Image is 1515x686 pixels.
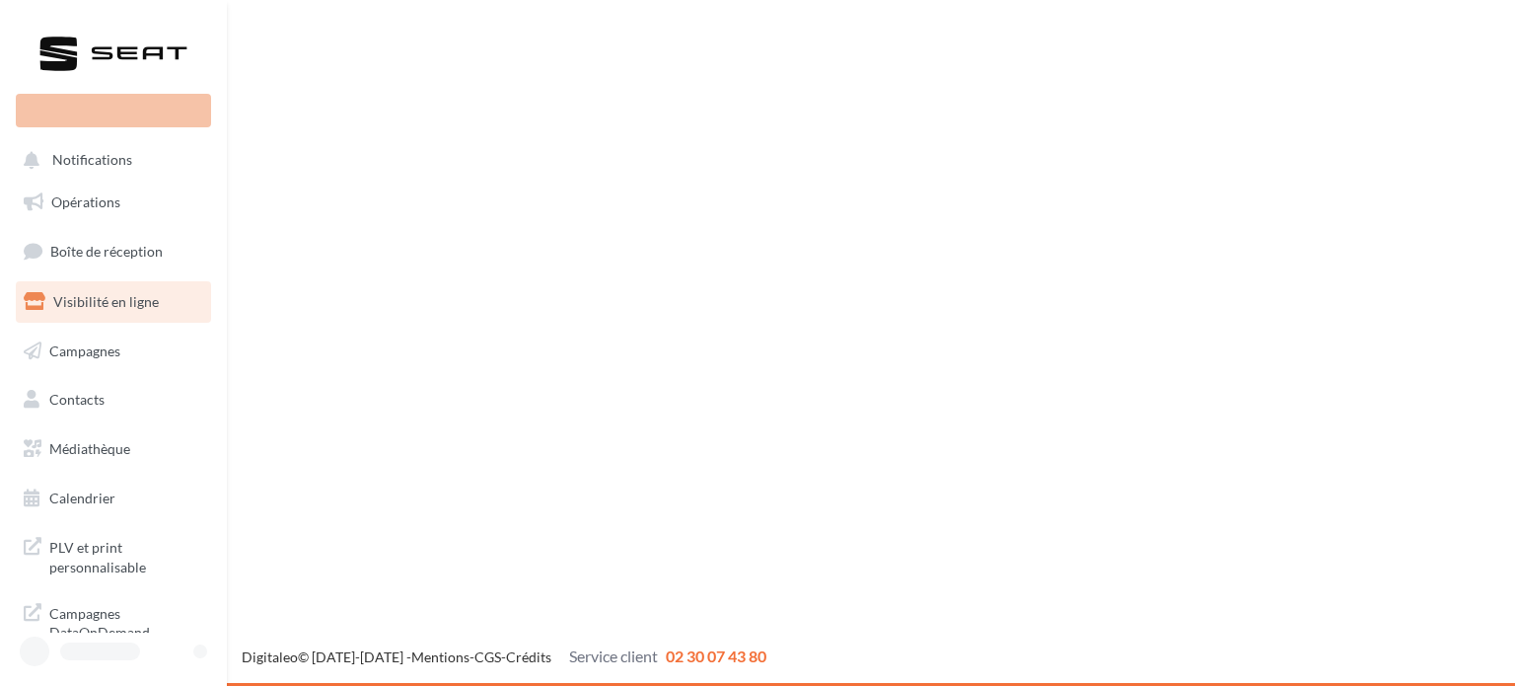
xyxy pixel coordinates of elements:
span: 02 30 07 43 80 [666,647,766,665]
a: Campagnes DataOnDemand [12,592,215,650]
span: © [DATE]-[DATE] - - - [242,648,766,665]
a: Mentions [411,648,469,665]
span: Contacts [49,391,105,408]
a: Calendrier [12,478,215,519]
span: Visibilité en ligne [53,293,159,310]
span: Service client [569,647,658,665]
a: PLV et print personnalisable [12,526,215,584]
a: CGS [474,648,501,665]
span: PLV et print personnalisable [49,534,203,576]
a: Crédits [506,648,551,665]
a: Digitaleo [242,648,298,665]
a: Boîte de réception [12,230,215,272]
span: Opérations [51,193,120,210]
span: Campagnes [49,342,120,358]
span: Boîte de réception [50,243,163,260]
a: Opérations [12,182,215,223]
span: Calendrier [49,490,115,506]
div: Nouvelle campagne [16,94,211,127]
a: Médiathèque [12,428,215,470]
a: Campagnes [12,331,215,372]
a: Contacts [12,379,215,420]
a: Visibilité en ligne [12,281,215,323]
span: Campagnes DataOnDemand [49,600,203,643]
span: Médiathèque [49,440,130,457]
span: Notifications [52,152,132,169]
